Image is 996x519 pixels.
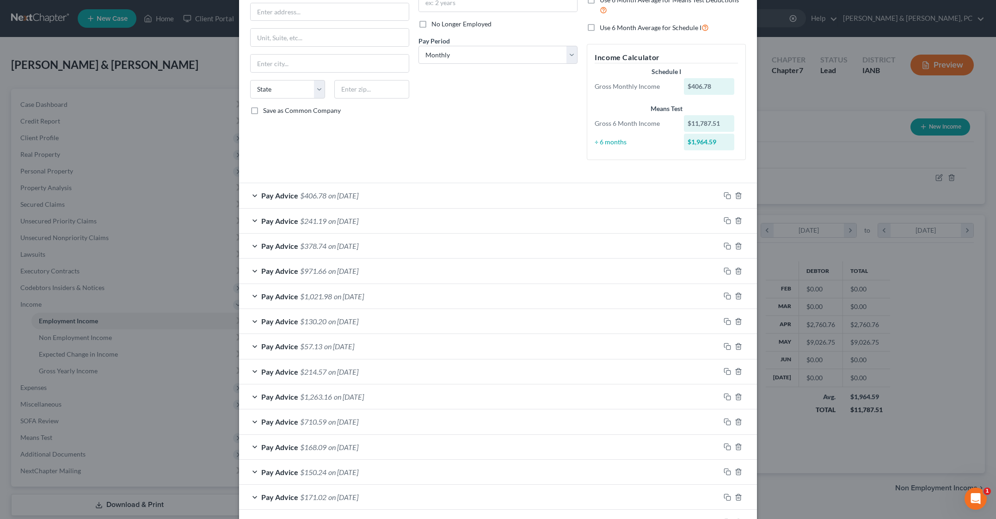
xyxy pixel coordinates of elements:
span: $1,263.16 [300,392,332,401]
div: Gross 6 Month Income [590,119,679,128]
div: $406.78 [684,78,735,95]
div: ÷ 6 months [590,137,679,147]
span: Pay Advice [261,367,298,376]
div: $11,787.51 [684,115,735,132]
div: $1,964.59 [684,134,735,150]
span: $378.74 [300,241,326,250]
span: Pay Advice [261,493,298,501]
span: on [DATE] [328,493,358,501]
span: $406.78 [300,191,326,200]
span: $971.66 [300,266,326,275]
span: on [DATE] [334,392,364,401]
span: $150.24 [300,468,326,476]
input: Unit, Suite, etc... [251,29,409,46]
span: Pay Advice [261,292,298,301]
span: $1,021.98 [300,292,332,301]
span: Pay Advice [261,417,298,426]
span: Pay Advice [261,241,298,250]
span: on [DATE] [328,443,358,451]
span: Pay Advice [261,342,298,351]
span: Pay Advice [261,266,298,275]
span: $241.19 [300,216,326,225]
input: Enter city... [251,55,409,72]
div: Schedule I [595,67,738,76]
span: $130.20 [300,317,326,326]
input: Enter address... [251,3,409,21]
span: $171.02 [300,493,326,501]
span: on [DATE] [328,191,358,200]
h5: Income Calculator [595,52,738,63]
span: on [DATE] [328,468,358,476]
span: Pay Advice [261,468,298,476]
div: Gross Monthly Income [590,82,679,91]
span: $57.13 [300,342,322,351]
span: on [DATE] [328,317,358,326]
span: on [DATE] [328,216,358,225]
span: on [DATE] [328,367,358,376]
span: Use 6 Month Average for Schedule I [600,24,701,31]
span: on [DATE] [324,342,354,351]
span: $168.09 [300,443,326,451]
span: Pay Advice [261,392,298,401]
span: Pay Advice [261,191,298,200]
span: on [DATE] [328,266,358,275]
span: No Longer Employed [431,20,492,28]
span: Save as Common Company [263,106,341,114]
iframe: Intercom live chat [965,488,987,510]
span: Pay Advice [261,443,298,451]
div: Means Test [595,104,738,113]
span: Pay Advice [261,216,298,225]
span: $214.57 [300,367,326,376]
input: Enter zip... [334,80,409,99]
span: Pay Advice [261,317,298,326]
span: on [DATE] [334,292,364,301]
span: $710.59 [300,417,326,426]
span: 1 [984,488,991,495]
span: Pay Period [418,37,450,45]
span: on [DATE] [328,241,358,250]
span: on [DATE] [328,417,358,426]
